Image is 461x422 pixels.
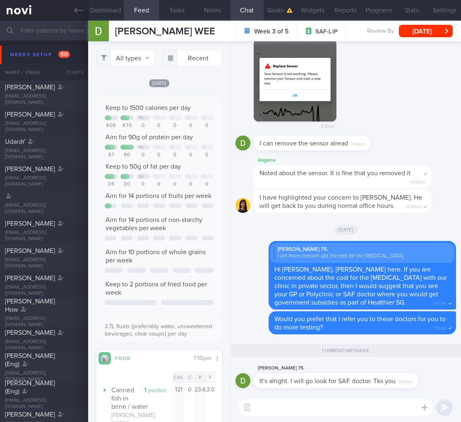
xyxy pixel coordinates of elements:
span: [PERSON_NAME] [5,111,55,118]
div: 870 [120,123,134,129]
span: [PERSON_NAME] WEE [115,26,215,36]
div: We [139,145,144,150]
div: [EMAIL_ADDRESS][DOMAIN_NAME] [5,175,83,188]
div: [EMAIL_ADDRESS][DOMAIN_NAME] [5,121,83,133]
span: Aim for 10 portions of whole grains per week [106,249,206,264]
div: [EMAIL_ADDRESS][DOMAIN_NAME] [5,370,83,383]
div: We [139,116,144,120]
div: Needs setup [8,49,72,60]
div: 30 [120,181,134,188]
div: 0 [200,181,214,188]
span: 6:40pm [351,139,365,147]
div: Canned fish in brine / water [111,386,173,411]
div: [EMAIL_ADDRESS][DOMAIN_NAME] [5,316,83,328]
div: Sa [186,145,191,150]
div: 0 [168,152,182,158]
span: [PERSON_NAME] (Eng) [5,353,55,367]
div: [EMAIL_ADDRESS][DOMAIN_NAME] [5,203,83,215]
span: 7:10pm [193,355,211,361]
div: 605 [105,123,118,129]
div: 0 [200,123,214,129]
div: [EMAIL_ADDRESS][DOMAIN_NAME] [5,398,83,410]
span: [PERSON_NAME] (Eng) [5,380,55,395]
span: 6:39pm [321,122,335,129]
strong: 1 [144,387,146,393]
span: [DATE] [334,225,358,235]
span: SAF-LIP [315,28,338,36]
div: 0 [137,123,150,129]
span: 2.7L fluids (preferably water, unsweetened beverages, clear soups) per day [105,324,212,337]
span: [PERSON_NAME] [5,275,55,281]
div: Th [154,174,159,179]
div: Food [111,354,144,361]
div: Cal [173,372,185,383]
span: [PERSON_NAME] How [5,298,55,313]
span: 8:56pm [399,377,413,385]
div: 90 [120,152,134,158]
div: [PERSON_NAME] 75. [274,246,451,253]
div: We [139,174,144,179]
div: P [195,372,206,383]
div: Th [154,116,159,120]
span: Keep to 2 portions of fried food per week [106,281,207,296]
span: [PERSON_NAME] [5,411,55,418]
span: [PERSON_NAME] [5,84,55,91]
span: [PERSON_NAME] [5,220,55,227]
div: [EMAIL_ADDRESS][DOMAIN_NAME] [5,339,83,351]
span: [DATE] [149,79,170,87]
span: [PERSON_NAME] [5,329,55,336]
span: Would you prefer that I refer you to these doctors for you to do more testing? [274,316,446,331]
div: Chats [55,64,88,81]
div: 0 [184,181,197,188]
div: 0 [137,152,150,158]
span: [PERSON_NAME] [5,248,55,254]
div: C [185,372,195,383]
div: [EMAIL_ADDRESS][DOMAIN_NAME] [5,230,83,242]
div: 0 [152,152,166,158]
span: Keep to 50g of fat per day [106,163,181,170]
div: Angena [254,155,456,165]
div: [EMAIL_ADDRESS][DOMAIN_NAME] [5,257,83,269]
div: 0 [152,123,166,129]
div: [EMAIL_ADDRESS][DOMAIN_NAME] [5,148,83,160]
strong: Week 3 of 5 [254,27,289,36]
span: Review By [367,28,394,35]
div: Fr [170,116,174,120]
span: 100 [58,51,70,58]
div: Fr [170,145,174,150]
span: Aim for 90g of protein per day [106,134,193,141]
div: Sa [186,174,191,179]
span: UdaraY [5,138,25,145]
div: 0 [137,181,150,188]
div: [EMAIL_ADDRESS][DOMAIN_NAME] [5,284,83,297]
span: 10:00pm [406,202,421,210]
div: Th [154,145,159,150]
div: 0 [184,123,197,129]
div: [EMAIL_ADDRESS][DOMAIN_NAME] [5,93,83,106]
span: I can remove the sensor alread [259,140,348,147]
div: 0 [168,181,182,188]
div: Su [202,145,207,150]
span: It's alright. I will go look for SAF doctor. Tks you [259,378,396,384]
span: Aim for 14 portions of fruits per week [106,193,211,199]
span: [PERSON_NAME] [5,166,55,172]
span: Hi [PERSON_NAME], [PERSON_NAME] here. If you are concerned about the cost for the [MEDICAL_DATA] ... [274,266,447,306]
span: 10:00pm [410,177,425,185]
div: Sa [186,116,191,120]
div: Su [202,174,207,179]
div: Fr [170,174,174,179]
img: Photo by David Pang 75. [254,39,336,122]
span: Noted about the sensor. It is fine that you removed it [259,170,411,176]
span: Aim for 14 portions of non-starchy vegetables per week [106,217,202,231]
div: [PERSON_NAME] 75. [254,363,444,373]
div: 0 [152,181,166,188]
span: I have highlighted your concern to [PERSON_NAME]. He will get back to you during normal office ho... [259,194,422,209]
div: 35 [105,181,118,188]
button: [DATE] [399,25,453,37]
span: 9:12am [434,323,446,331]
div: 67 [105,152,118,158]
button: All types [96,50,155,66]
div: Su [202,116,207,120]
div: I am more concern abt the cost for the [MEDICAL_DATA] [274,253,451,260]
small: portion [148,388,166,393]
